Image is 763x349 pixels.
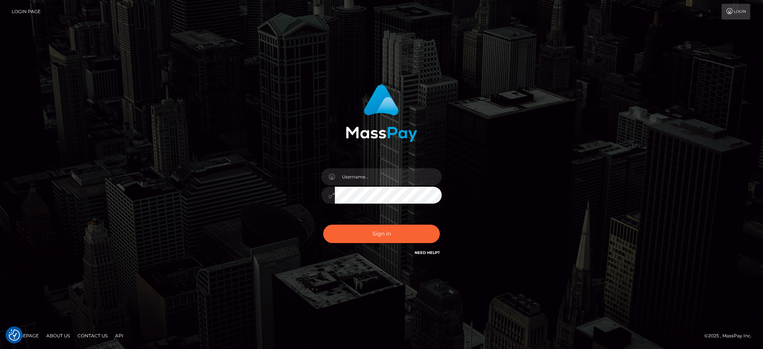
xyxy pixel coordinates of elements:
[8,330,42,341] a: Homepage
[9,329,20,341] button: Consent Preferences
[43,330,73,341] a: About Us
[9,329,20,341] img: Revisit consent button
[722,4,750,20] a: Login
[346,85,417,142] img: MassPay Login
[323,225,440,243] button: Sign in
[12,4,41,20] a: Login Page
[704,332,757,340] div: © 2025 , MassPay Inc.
[415,250,440,255] a: Need Help?
[335,168,442,185] input: Username...
[112,330,126,341] a: API
[74,330,111,341] a: Contact Us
